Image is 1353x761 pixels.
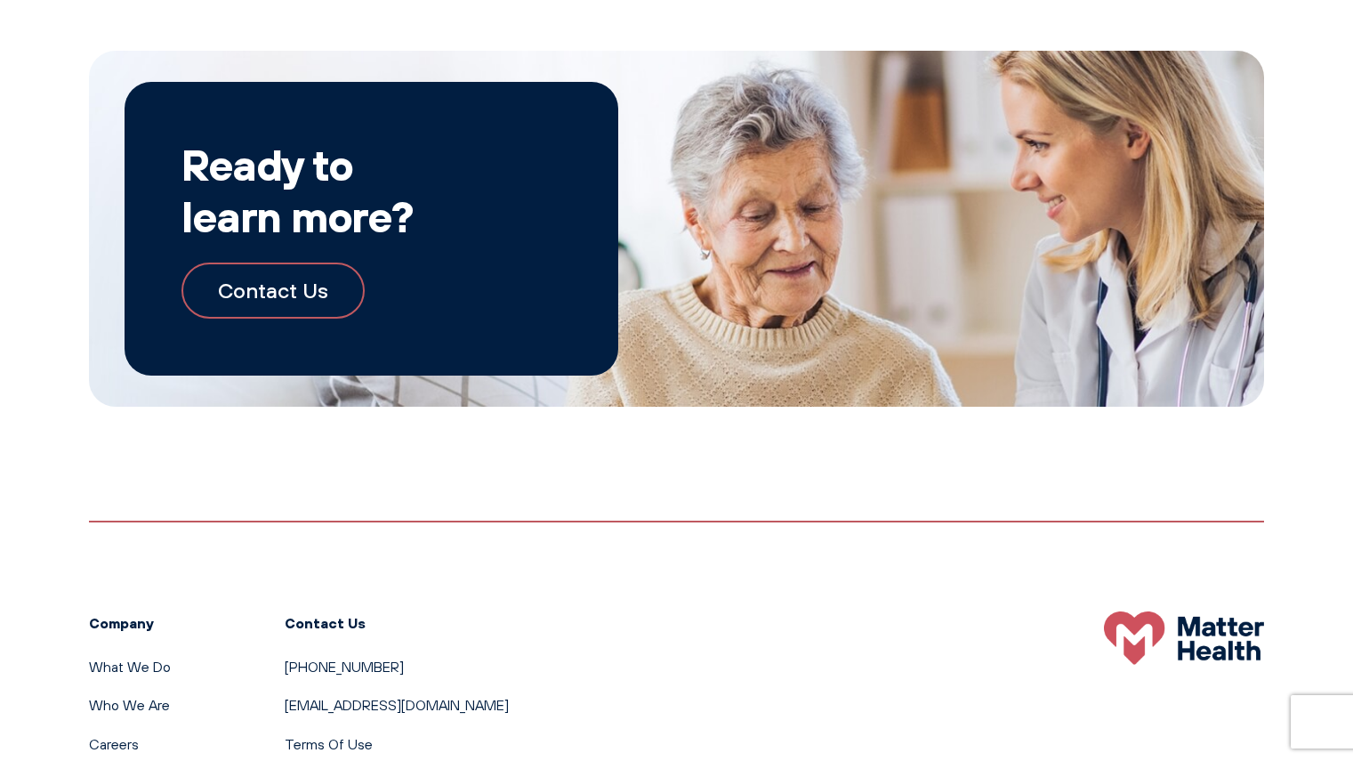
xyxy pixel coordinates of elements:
[89,658,171,676] a: What We Do
[181,263,365,318] a: Contact Us
[89,611,171,635] h3: Company
[285,658,404,676] a: [PHONE_NUMBER]
[89,735,139,753] a: Careers
[181,139,561,241] h2: Ready to learn more?
[285,611,509,635] h3: Contact Us
[285,735,373,753] a: Terms Of Use
[89,696,170,714] a: Who We Are
[285,696,509,714] a: [EMAIL_ADDRESS][DOMAIN_NAME]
